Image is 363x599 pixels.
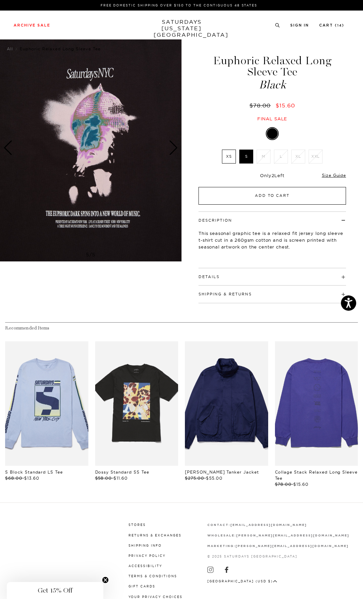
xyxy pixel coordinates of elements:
button: Details [198,275,220,279]
a: Privacy Policy [128,554,166,558]
a: Returns & Exchanges [128,533,181,537]
span: $55.00 [206,476,223,481]
button: Description [198,219,232,222]
a: [PERSON_NAME][EMAIL_ADDRESS][DOMAIN_NAME] [236,544,349,548]
strong: wholesale: [207,534,236,537]
a: Shipping Info [128,544,162,547]
p: FREE DOMESTIC SHIPPING OVER $150 TO THE CONTIGUOUS 48 STATES [16,3,342,8]
span: Get 15% Off [38,586,72,595]
a: SATURDAYS[US_STATE][GEOGRAPHIC_DATA] [154,19,210,38]
a: Gift Cards [128,584,155,588]
a: All [7,46,13,51]
span: 5 [86,252,89,258]
span: Black [197,79,347,90]
a: [EMAIL_ADDRESS][DOMAIN_NAME] [230,523,307,527]
h1: Euphoric Relaxed Long Sleeve Tee [197,55,347,90]
span: $15.60 [293,482,309,487]
h4: Recommended Items [5,325,358,331]
span: Euphoric Relaxed Long Sleeve Tee [20,46,101,51]
div: Only Left [198,173,346,178]
span: $15.60 [276,102,295,109]
a: Stores [128,523,146,527]
del: $78.00 [249,102,273,109]
label: XS [222,150,236,164]
span: $275.00 [185,476,204,481]
a: S Block Standard LS Tee [5,469,63,475]
span: $78.00 [275,482,292,487]
span: 5 [92,252,96,258]
button: [GEOGRAPHIC_DATA] (USD $) [207,579,277,584]
strong: marketing: [207,545,236,548]
span: $68.00 [5,476,22,481]
span: $13.60 [24,476,39,481]
span: 2 [272,173,275,178]
a: Size Guide [322,173,346,178]
span: $58.00 [95,476,112,481]
a: Cart (14) [319,23,344,27]
a: [PERSON_NAME][EMAIL_ADDRESS][DOMAIN_NAME] [236,533,349,537]
a: Collage Stack Relaxed Long Sleeve Tee [275,469,358,481]
a: Sign In [290,23,309,27]
a: Archive Sale [14,23,50,27]
a: Dossy Standard SS Tee [95,469,149,475]
a: Accessibility [128,564,162,568]
small: 14 [337,24,342,27]
div: Get 15% OffClose teaser [7,582,103,599]
a: Your privacy choices [128,595,183,599]
label: S [239,150,253,164]
p: © 2025 Saturdays [GEOGRAPHIC_DATA] [207,554,349,559]
div: Previous slide [3,140,13,155]
strong: [EMAIL_ADDRESS][DOMAIN_NAME] [230,524,307,527]
div: Next slide [169,140,178,155]
p: This seasonal graphic tee is a relaxed fit jersey long sleeve t-shirt cut in a 260gsm cotton and ... [198,230,346,250]
button: Add to Cart [198,187,346,205]
button: Shipping & Returns [198,292,252,296]
strong: [PERSON_NAME][EMAIL_ADDRESS][DOMAIN_NAME] [236,545,349,548]
a: Terms & Conditions [128,574,177,578]
span: $11.60 [114,476,128,481]
strong: contact: [207,524,230,527]
button: Close teaser [102,577,109,583]
div: Final sale [197,116,347,122]
a: [PERSON_NAME] Tanker Jacket [185,469,259,475]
